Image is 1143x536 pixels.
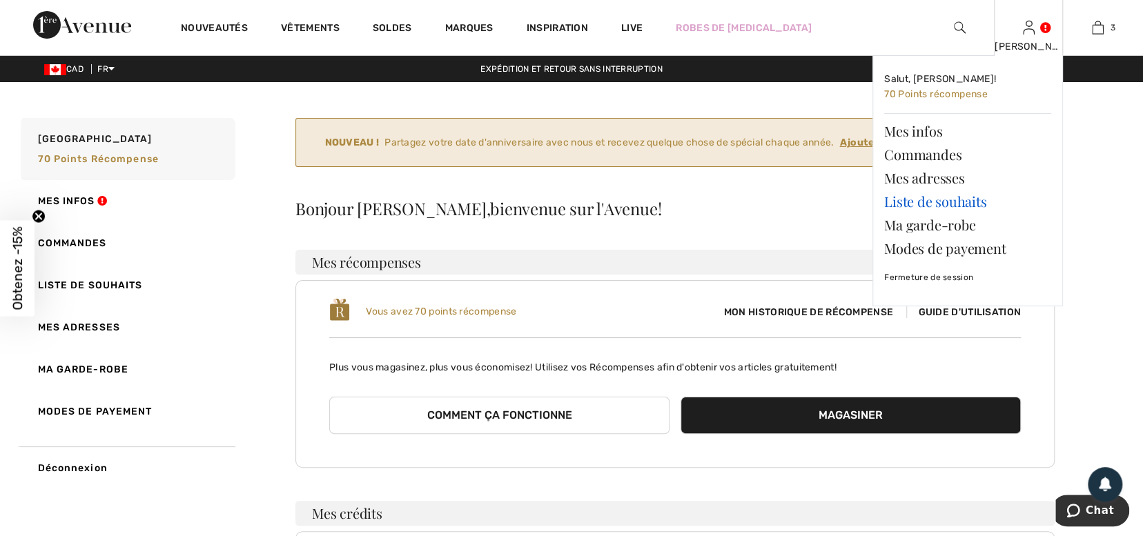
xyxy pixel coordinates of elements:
span: 70 Points récompense [38,153,159,165]
div: Bonjour [PERSON_NAME], [295,200,1055,217]
span: FR [97,64,115,74]
span: bienvenue sur l'Avenue! [490,197,661,219]
a: Mes adresses [18,306,235,348]
h3: Mes récompenses [295,250,1055,275]
span: Obtenez -15% [10,226,26,310]
a: Ma garde-robe [18,348,235,390]
div: Partagez votre date d'anniversaire avec nous et recevez quelque chose de spécial chaque année. [307,135,1024,150]
a: Commandes [884,143,1051,166]
img: Mon panier [1092,19,1104,36]
a: Fermeture de session [884,260,1051,295]
img: 1ère Avenue [33,11,131,39]
a: Robes de [MEDICAL_DATA] [676,21,812,35]
span: CAD [44,64,89,74]
button: Magasiner [681,397,1021,434]
a: Déconnexion [18,446,235,489]
a: Salut, [PERSON_NAME]! 70 Points récompense [884,67,1051,108]
span: Mon historique de récompense [713,305,904,319]
a: Marques [445,22,494,37]
a: Mes adresses [884,166,1051,190]
span: Salut, [PERSON_NAME]! [884,73,996,85]
p: Plus vous magasinez, plus vous économisez! Utilisez vos Récompenses afin d'obtenir vos articles g... [329,349,1021,375]
a: 3 [1064,19,1131,36]
a: Liste de souhaits [18,264,235,306]
span: Vous avez 70 points récompense [366,306,516,317]
button: Close teaser [32,209,46,223]
a: Se connecter [1023,21,1035,34]
a: Modes de payement [884,237,1051,260]
img: Canadian Dollar [44,64,66,75]
ins: Ajouter votre date d'anniversaire [839,137,1006,148]
img: recherche [954,19,966,36]
span: Inspiration [527,22,588,37]
strong: NOUVEAU ! [324,135,379,150]
a: Commandes [18,222,235,264]
a: Mes infos [18,180,235,222]
a: Ma garde-robe [884,213,1051,237]
span: [GEOGRAPHIC_DATA] [38,132,153,146]
img: Mes infos [1023,19,1035,36]
h3: Mes crédits [295,501,1055,526]
a: Nouveautés [181,22,248,37]
a: Liste de souhaits [884,190,1051,213]
img: loyalty_logo_r.svg [329,297,350,322]
iframe: Ouvre un widget dans lequel vous pouvez chatter avec l’un de nos agents [1055,495,1129,529]
div: [PERSON_NAME] [995,39,1062,54]
button: Comment ça fonctionne [329,397,670,434]
a: Live [621,21,643,35]
span: 70 Points récompense [884,88,988,100]
a: Vêtements [281,22,340,37]
a: Modes de payement [18,390,235,433]
span: 3 [1111,21,1115,34]
a: Mes infos [884,119,1051,143]
a: Soldes [373,22,412,37]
